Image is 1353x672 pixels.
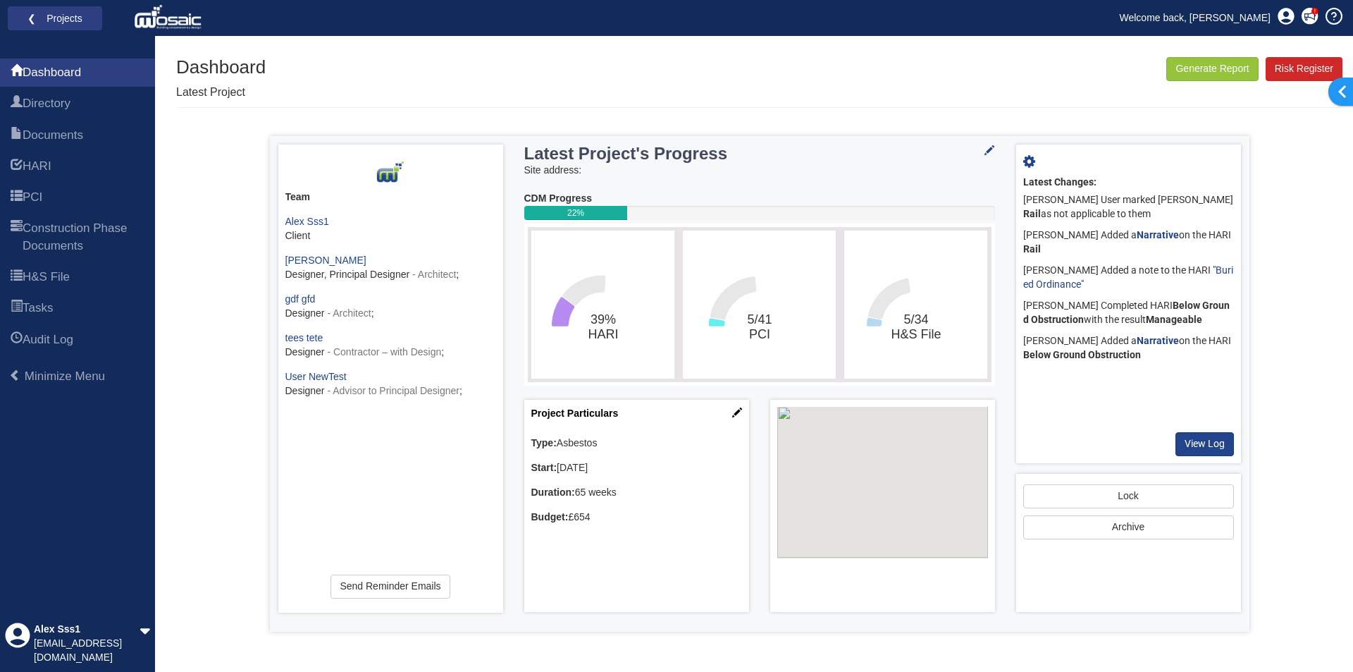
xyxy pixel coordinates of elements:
[1023,515,1234,539] button: Archive
[891,312,941,341] text: 5/34
[1023,243,1041,255] b: Rail
[11,190,23,207] span: PCI
[1266,57,1342,81] a: Risk Register
[23,269,70,286] span: H&S File
[23,127,83,144] span: Documents
[5,623,30,665] div: Profile
[11,128,23,145] span: Documents
[531,461,742,475] div: [DATE]
[747,312,772,341] text: 5/41
[285,254,496,282] div: ;
[285,370,496,398] div: ;
[524,145,913,163] h3: Latest Project's Progress
[535,234,671,375] svg: 39%​HARI
[531,462,557,473] b: Start:
[1109,7,1281,28] a: Welcome back, [PERSON_NAME]
[11,221,23,255] span: Construction Phase Documents
[11,300,23,317] span: Tasks
[285,346,325,358] span: Designer
[17,9,93,28] a: ❮ Projects
[749,327,770,341] tspan: PCI
[327,385,459,396] span: - Advisor to Principal Designer
[531,487,575,498] b: Duration:
[1023,190,1234,225] div: [PERSON_NAME] User marked [PERSON_NAME] as not applicable to them
[23,64,81,81] span: Dashboard
[23,158,51,175] span: HARI
[1023,484,1234,508] a: Lock
[770,400,995,612] div: Project Location
[524,192,995,206] div: CDM Progress
[285,293,496,321] div: ;
[11,96,23,113] span: Directory
[176,57,266,78] h1: Dashboard
[531,511,569,523] b: Budget:
[531,408,619,419] a: Project Particulars
[531,486,742,500] div: 65 weeks
[327,307,371,319] span: - Architect
[376,159,404,187] img: Z
[285,307,325,319] span: Designer
[686,234,832,375] svg: 5/41​PCI
[1023,225,1234,260] div: [PERSON_NAME] Added a on the HARI
[11,65,23,82] span: Dashboard
[23,95,70,112] span: Directory
[285,331,496,360] div: ;
[285,385,325,396] span: Designer
[1023,331,1234,366] div: [PERSON_NAME] Added a on the HARI
[176,85,266,101] p: Latest Project
[11,269,23,286] span: H&S File
[1023,264,1233,290] a: Buried Ordinance
[285,255,366,266] a: [PERSON_NAME]
[327,346,441,358] span: - Contractor – with Design
[285,190,496,204] div: Team
[1137,229,1179,240] a: Narrative
[1023,260,1234,295] div: [PERSON_NAME] Added a note to the HARI " "
[1023,300,1230,325] b: Below Ground Obstruction
[23,220,144,255] span: Construction Phase Documents
[588,327,618,341] tspan: HARI
[1023,295,1234,331] div: [PERSON_NAME] Completed HARI with the result
[412,269,456,280] span: - Architect
[1023,349,1141,360] b: Below Ground Obstruction
[23,331,73,348] span: Audit Log
[9,369,21,381] span: Minimize Menu
[848,234,984,375] svg: 5/34​H&S File
[11,332,23,349] span: Audit Log
[285,332,323,343] a: tees tete
[588,312,618,341] text: 39%
[1023,208,1041,219] b: Rail
[524,164,995,178] div: Site address:
[1146,314,1202,325] b: Manageable
[891,327,941,341] tspan: H&S File
[285,216,329,227] a: Alex Sss1
[1166,57,1258,81] button: Generate Report
[11,159,23,176] span: HARI
[23,189,42,206] span: PCI
[23,300,53,317] span: Tasks
[1023,176,1234,190] div: Latest Changes:
[524,206,628,220] div: 22%
[531,511,742,525] div: £654
[531,436,742,451] div: Asbestos
[34,637,140,665] div: [EMAIL_ADDRESS][DOMAIN_NAME]
[330,575,450,599] a: Send Reminder Emails
[1175,432,1234,456] a: View Log
[25,369,105,383] span: Minimize Menu
[34,623,140,637] div: Alex Sss1
[134,4,205,32] img: logo_white.png
[285,230,311,241] span: Client
[285,293,316,305] a: gdf gfd
[285,371,347,382] a: User NewTest
[1137,335,1179,346] a: Narrative
[285,269,410,280] span: Designer, Principal Designer
[531,437,557,448] b: Type:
